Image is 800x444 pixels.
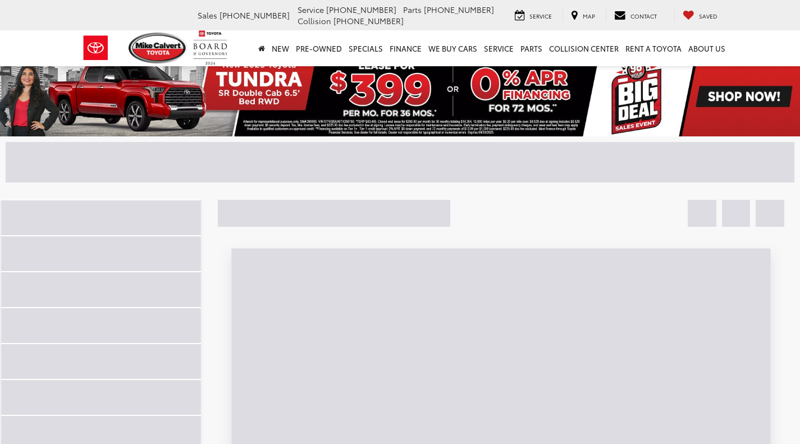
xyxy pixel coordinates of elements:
span: [PHONE_NUMBER] [326,4,396,15]
img: Mike Calvert Toyota [129,33,188,63]
a: Parts [517,30,546,66]
a: Pre-Owned [292,30,345,66]
span: Service [529,12,552,20]
a: New [268,30,292,66]
span: [PHONE_NUMBER] [333,15,404,26]
span: [PHONE_NUMBER] [424,4,494,15]
span: Contact [630,12,657,20]
a: Collision Center [546,30,622,66]
span: Service [298,4,324,15]
a: Home [255,30,268,66]
a: Service [506,10,560,22]
a: Service [481,30,517,66]
span: Map [583,12,595,20]
span: Collision [298,15,331,26]
a: WE BUY CARS [425,30,481,66]
span: Saved [699,12,717,20]
span: Sales [198,10,217,21]
a: Finance [386,30,425,66]
span: [PHONE_NUMBER] [220,10,290,21]
a: Specials [345,30,386,66]
a: About Us [685,30,729,66]
span: Parts [403,4,422,15]
a: My Saved Vehicles [674,10,726,22]
a: Rent a Toyota [622,30,685,66]
a: Contact [606,10,665,22]
img: Toyota [75,30,117,66]
a: Map [563,10,604,22]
